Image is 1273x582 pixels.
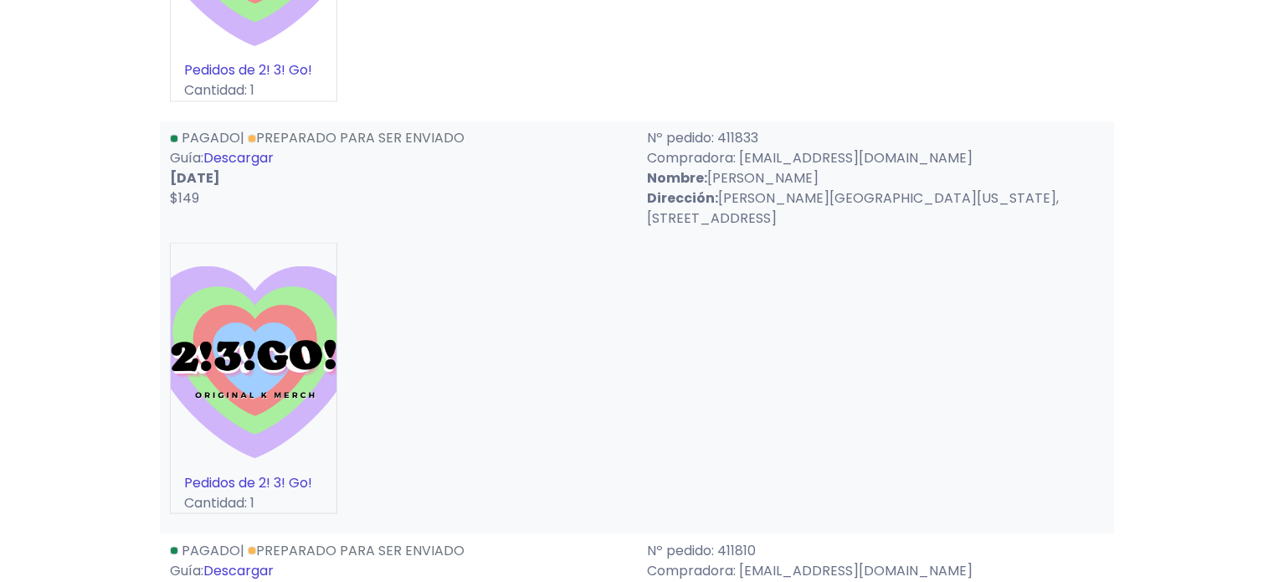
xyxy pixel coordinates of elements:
strong: Nombre: [647,168,707,188]
a: Pedidos de 2! 3! Go! [184,60,312,80]
a: Descargar [203,148,274,167]
p: Compradora: [EMAIL_ADDRESS][DOMAIN_NAME] [647,148,1104,168]
p: Nº pedido: 411810 [647,540,1104,560]
a: Preparado para ser enviado [248,128,465,147]
p: Nº pedido: 411833 [647,128,1104,148]
span: Pagado [182,540,240,559]
img: small_1743719729312.png [171,243,336,473]
a: Descargar [203,560,274,579]
span: Pagado [182,128,240,147]
span: $149 [170,188,199,208]
p: [DATE] [170,168,627,188]
a: Pedidos de 2! 3! Go! [184,472,312,492]
p: [PERSON_NAME] [647,168,1104,188]
strong: Dirección: [647,188,718,208]
div: | Guía: [160,128,637,229]
a: Preparado para ser enviado [248,540,465,559]
p: Cantidad: 1 [171,492,336,512]
p: Cantidad: 1 [171,80,336,100]
p: Compradora: [EMAIL_ADDRESS][DOMAIN_NAME] [647,560,1104,580]
p: [PERSON_NAME][GEOGRAPHIC_DATA][US_STATE], [STREET_ADDRESS] [647,188,1104,229]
